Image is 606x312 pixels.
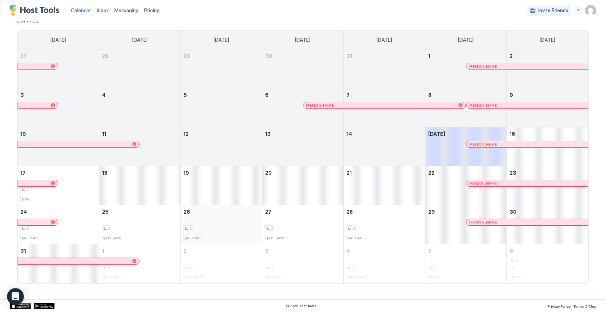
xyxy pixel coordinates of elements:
td: August 30, 2025 [507,205,588,244]
a: August 29, 2025 [425,205,506,218]
a: Thursday [370,31,399,49]
td: August 2, 2025 [507,49,588,88]
span: 5 [183,92,187,98]
span: [PERSON_NAME] [306,103,335,108]
td: August 29, 2025 [425,205,506,244]
span: [PERSON_NAME] [469,142,498,147]
span: 27 [265,209,271,215]
span: 23 [510,170,516,176]
span: [DATE] [377,37,392,43]
span: [PERSON_NAME] [469,220,498,225]
span: 1 [102,248,104,254]
td: August 13, 2025 [262,127,343,166]
span: 25 [102,209,109,215]
span: Calendar [71,7,91,13]
a: August 10, 2025 [18,127,99,140]
a: July 28, 2025 [99,49,180,62]
a: September 5, 2025 [425,244,506,257]
span: $413-$433 [21,236,39,240]
span: Terms Of Use [573,304,596,308]
span: [DATE] [50,37,66,43]
td: August 22, 2025 [425,166,506,205]
td: August 14, 2025 [344,127,425,166]
span: 16 [510,131,515,137]
a: August 18, 2025 [99,166,180,179]
a: Saturday [533,31,562,49]
td: August 7, 2025 [344,88,425,127]
a: September 1, 2025 [99,244,180,257]
td: September 3, 2025 [262,244,343,283]
td: August 24, 2025 [18,205,99,244]
span: 2 [510,53,513,59]
td: August 28, 2025 [344,205,425,244]
span: 31 [346,53,352,59]
span: Inbox [97,7,109,13]
div: [PERSON_NAME] [469,181,585,186]
td: August 19, 2025 [181,166,262,205]
div: menu [574,6,582,15]
a: August 9, 2025 [507,88,588,101]
span: 7 [346,92,350,98]
a: August 13, 2025 [262,127,343,140]
div: Open Intercom Messenger [7,288,24,305]
td: August 5, 2025 [181,88,262,127]
span: [DATE] [428,131,445,137]
td: August 4, 2025 [99,88,180,127]
a: August 6, 2025 [262,88,343,101]
a: September 4, 2025 [344,244,425,257]
span: 2 [26,226,28,231]
a: July 30, 2025 [262,49,343,62]
span: 26 [183,209,190,215]
td: August 10, 2025 [18,127,99,166]
span: [DATE] [214,37,229,43]
span: 11 [102,131,106,137]
div: [PERSON_NAME] [469,142,585,147]
a: July 27, 2025 [18,49,99,62]
span: 22 [428,170,435,176]
span: 6 [510,248,513,254]
span: 31 [20,248,26,254]
a: August 12, 2025 [181,127,262,140]
td: August 12, 2025 [181,127,262,166]
div: [PERSON_NAME] [469,64,585,69]
a: August 15, 2025 [425,127,506,140]
span: Invite Friends [538,7,568,14]
a: August 11, 2025 [99,127,180,140]
td: September 6, 2025 [507,244,588,283]
a: September 2, 2025 [181,244,262,257]
td: July 30, 2025 [262,49,343,88]
div: [PERSON_NAME] [306,103,463,108]
span: Privacy Policy [547,304,571,308]
td: August 17, 2025 [18,166,99,205]
span: 19 [183,170,189,176]
td: August 1, 2025 [425,49,506,88]
span: $413-$433 [266,236,284,240]
td: August 23, 2025 [507,166,588,205]
a: August 24, 2025 [18,205,99,218]
span: 14 [346,131,352,137]
span: $395 [21,197,30,201]
a: Friday [451,31,480,49]
a: September 6, 2025 [507,244,588,257]
td: August 18, 2025 [99,166,180,205]
span: 28 [102,53,108,59]
td: September 4, 2025 [344,244,425,283]
span: 27 [20,53,27,59]
span: 29 [183,53,190,59]
span: Messaging [114,7,139,13]
span: [DATE] [540,37,555,43]
td: August 15, 2025 [425,127,506,166]
a: August 26, 2025 [181,205,262,218]
a: Sunday [43,31,73,49]
a: August 30, 2025 [507,205,588,218]
a: Wednesday [288,31,317,49]
td: September 1, 2025 [99,244,180,283]
span: 2 [352,226,355,231]
span: 1 [428,53,430,59]
a: August 31, 2025 [18,244,99,257]
td: August 27, 2025 [262,205,343,244]
a: August 4, 2025 [99,88,180,101]
span: 30 [265,53,272,59]
span: 17 [20,170,26,176]
a: July 29, 2025 [181,49,262,62]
